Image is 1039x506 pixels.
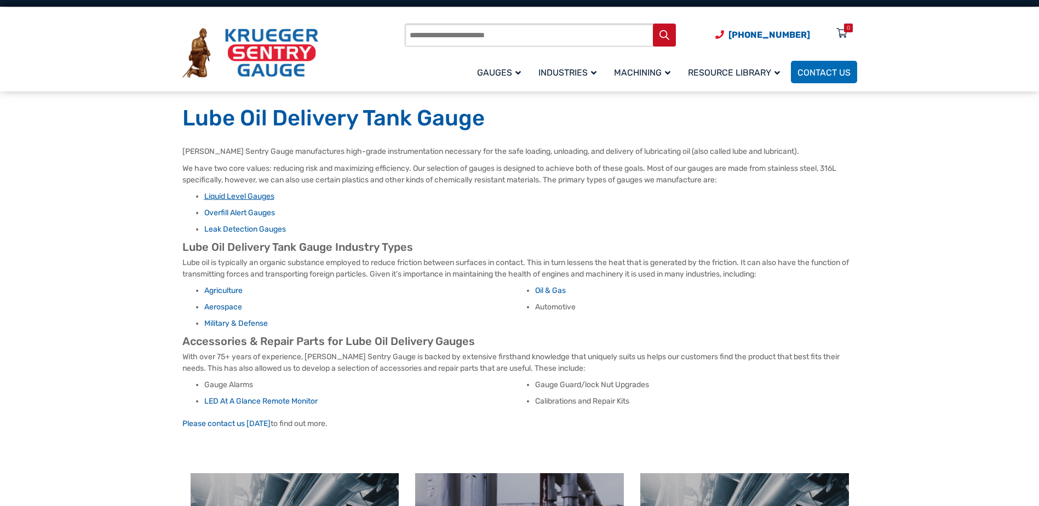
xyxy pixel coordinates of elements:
p: Lube oil is typically an organic substance employed to reduce friction between surfaces in contac... [182,257,857,280]
a: Agriculture [204,286,243,295]
img: Krueger Sentry Gauge [182,28,318,78]
a: Gauges [470,59,532,85]
a: Resource Library [681,59,791,85]
a: Please contact us [DATE] [182,419,271,428]
a: Overfill Alert Gauges [204,208,275,217]
li: Gauge Guard/lock Nut Upgrades [535,380,857,390]
span: Gauges [477,67,521,78]
span: [PHONE_NUMBER] [728,30,810,40]
p: With over 75+ years of experience, [PERSON_NAME] Sentry Gauge is backed by extensive firsthand kn... [182,351,857,374]
h2: Accessories & Repair Parts for Lube Oil Delivery Gauges [182,335,857,348]
li: Gauge Alarms [204,380,526,390]
a: Phone Number (920) 434-8860 [715,28,810,42]
h1: Lube Oil Delivery Tank Gauge [182,105,857,132]
li: Automotive [535,302,857,313]
a: Military & Defense [204,319,268,328]
p: to find out more. [182,418,857,429]
a: Machining [607,59,681,85]
span: Contact Us [797,67,851,78]
a: Liquid Level Gauges [204,192,274,201]
a: Leak Detection Gauges [204,225,286,234]
a: Contact Us [791,61,857,83]
p: [PERSON_NAME] Sentry Gauge manufactures high-grade instrumentation necessary for the safe loading... [182,146,857,157]
a: Oil & Gas [535,286,566,295]
span: Industries [538,67,596,78]
a: LED At A Glance Remote Monitor [204,396,318,406]
a: Aerospace [204,302,242,312]
li: Calibrations and Repair Kits [535,396,857,407]
p: We have two core values: reducing risk and maximizing efficiency. Our selection of gauges is desi... [182,163,857,186]
span: Resource Library [688,67,780,78]
h2: Lube Oil Delivery Tank Gauge Industry Types [182,240,857,254]
a: Industries [532,59,607,85]
span: Machining [614,67,670,78]
div: 0 [847,24,850,32]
